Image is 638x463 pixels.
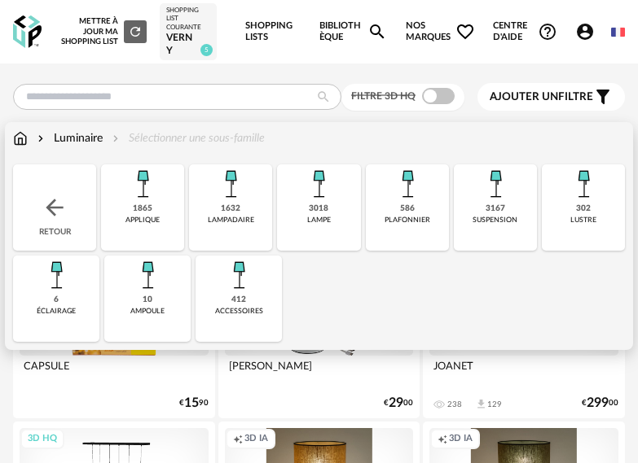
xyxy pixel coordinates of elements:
div: VERNY [166,32,210,57]
div: JOANET [429,356,618,388]
span: 3D IA [449,433,473,445]
div: 1865 [133,203,152,214]
div: Retour [13,164,96,251]
span: Heart Outline icon [455,22,475,41]
span: 5 [200,44,213,56]
span: filtre [490,90,593,104]
div: lampadaire [208,216,254,225]
img: Luminaire.png [476,164,515,203]
div: € 90 [179,398,209,408]
div: 129 [487,400,502,409]
img: Luminaire.png [211,164,250,203]
div: 238 [447,400,462,409]
span: Refresh icon [128,28,143,36]
div: 3D HQ [20,429,64,449]
div: 3167 [486,203,505,214]
div: Mettre à jour ma Shopping List [60,16,147,46]
img: Luminaire.png [564,164,603,203]
img: svg+xml;base64,PHN2ZyB3aWR0aD0iMjQiIGhlaWdodD0iMjQiIHZpZXdCb3g9IjAgMCAyNCAyNCIgZmlsbD0ibm9uZSIgeG... [42,194,68,221]
div: 412 [231,295,246,305]
img: Luminaire.png [37,256,76,295]
span: 29 [389,398,403,408]
div: 3018 [309,203,328,214]
span: Magnify icon [367,22,387,41]
span: Help Circle Outline icon [538,22,557,41]
div: CAPSULE [20,356,209,388]
img: Luminaire.png [219,256,258,295]
span: Download icon [475,398,487,410]
a: Shopping List courante VERNY 5 [166,7,210,57]
div: Luminaire [34,130,103,146]
div: lustre [570,216,596,225]
img: fr [611,25,625,39]
img: OXP [13,15,42,49]
div: 10 [143,295,152,305]
div: € 00 [384,398,413,408]
div: 1632 [221,203,240,214]
span: Centre d'aideHelp Circle Outline icon [493,20,557,44]
div: accessoires [215,307,263,316]
div: [PERSON_NAME] [225,356,414,388]
div: ampoule [130,307,165,316]
span: 3D IA [244,433,268,445]
span: Creation icon [438,433,447,445]
span: Account Circle icon [575,22,602,41]
img: svg+xml;base64,PHN2ZyB3aWR0aD0iMTYiIGhlaWdodD0iMTciIHZpZXdCb3g9IjAgMCAxNiAxNyIgZmlsbD0ibm9uZSIgeG... [13,130,28,146]
div: éclairage [37,307,76,316]
div: suspension [473,216,517,225]
span: Account Circle icon [575,22,595,41]
img: Luminaire.png [128,256,167,295]
button: Ajouter unfiltre Filter icon [477,83,625,111]
div: Shopping List courante [166,7,210,32]
div: 6 [54,295,59,305]
span: 15 [184,398,199,408]
div: 302 [576,203,591,214]
div: applique [125,216,160,225]
span: Filtre 3D HQ [351,91,416,101]
span: Filter icon [593,87,613,107]
img: Luminaire.png [388,164,427,203]
div: plafonnier [385,216,430,225]
img: svg+xml;base64,PHN2ZyB3aWR0aD0iMTYiIGhlaWdodD0iMTYiIHZpZXdCb3g9IjAgMCAxNiAxNiIgZmlsbD0ibm9uZSIgeG... [34,130,47,146]
div: € 00 [582,398,618,408]
div: lampe [307,216,331,225]
div: 586 [400,203,415,214]
span: Creation icon [233,433,243,445]
img: Luminaire.png [123,164,162,203]
span: 299 [587,398,609,408]
span: Ajouter un [490,91,558,103]
img: Luminaire.png [299,164,338,203]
